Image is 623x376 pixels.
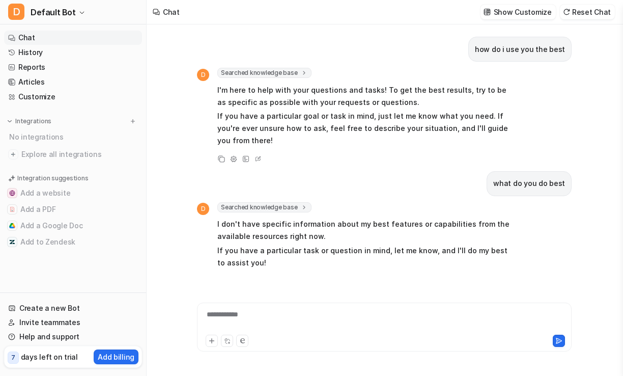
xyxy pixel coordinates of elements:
a: History [4,45,142,60]
p: days left on trial [21,352,78,362]
p: Integration suggestions [17,174,88,183]
button: Add billing [94,350,138,364]
span: Searched knowledge base [217,202,311,212]
p: If you have a particular goal or task in mind, just let me know what you need. If you're ever uns... [217,110,515,147]
div: Chat [163,7,180,17]
span: D [197,203,209,215]
span: Explore all integrations [21,146,138,163]
a: Reports [4,60,142,74]
button: Add to ZendeskAdd to Zendesk [4,234,142,250]
a: Help and support [4,330,142,344]
p: Show Customize [494,7,552,17]
button: Show Customize [480,5,556,19]
button: Reset Chat [560,5,615,19]
a: Customize [4,90,142,104]
span: Default Bot [31,5,76,19]
p: I'm here to help with your questions and tasks! To get the best results, try to be as specific as... [217,84,515,109]
img: explore all integrations [8,149,18,159]
button: Add a PDFAdd a PDF [4,201,142,218]
button: Add a websiteAdd a website [4,185,142,201]
button: Add a Google DocAdd a Google Doc [4,218,142,234]
p: 7 [11,353,15,362]
img: Add a Google Doc [9,223,15,229]
p: I don't have specific information about my best features or capabilities from the available resou... [217,218,515,243]
p: how do i use you the best [475,43,565,56]
a: Explore all integrations [4,147,142,162]
p: If you have a particular task or question in mind, let me know, and I'll do my best to assist you! [217,245,515,269]
img: expand menu [6,118,13,125]
a: Create a new Bot [4,301,142,315]
p: Add billing [98,352,134,362]
img: Add to Zendesk [9,239,15,245]
div: No integrations [6,128,142,145]
a: Articles [4,75,142,89]
img: reset [563,8,570,16]
button: Integrations [4,116,54,126]
img: customize [484,8,491,16]
span: D [8,4,24,20]
p: what do you do best [493,177,565,190]
p: Integrations [15,117,51,125]
img: menu_add.svg [129,118,136,125]
img: Add a website [9,190,15,196]
img: Add a PDF [9,206,15,212]
a: Invite teammates [4,315,142,330]
span: Searched knowledge base [217,68,311,78]
a: Chat [4,31,142,45]
span: D [197,69,209,81]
